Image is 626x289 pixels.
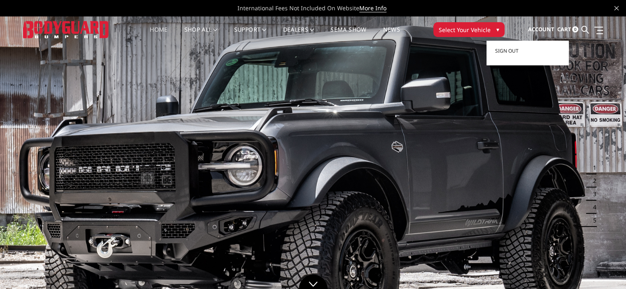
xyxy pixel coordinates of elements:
a: News [383,27,400,43]
iframe: Chat Widget [585,250,626,289]
a: Support [234,27,267,43]
a: Account [528,18,554,41]
a: shop all [184,27,218,43]
a: Dealers [283,27,314,43]
a: Sign out [495,45,561,57]
a: Home [150,27,168,43]
span: ▾ [496,25,499,34]
span: Select Your Vehicle [439,25,491,34]
span: Cart [557,25,571,33]
span: 0 [572,26,578,32]
a: More Info [359,4,386,12]
button: 5 of 5 [588,214,596,227]
span: Account [528,25,554,33]
button: 2 of 5 [588,174,596,187]
button: 1 of 5 [588,161,596,174]
button: 4 of 5 [588,201,596,214]
a: Cart 0 [557,18,578,41]
button: 3 of 5 [588,187,596,201]
a: SEMA Show [330,27,366,43]
img: BODYGUARD BUMPERS [23,21,109,38]
button: Select Your Vehicle [433,22,505,37]
a: Click to Down [299,275,328,289]
span: Sign out [495,47,518,54]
